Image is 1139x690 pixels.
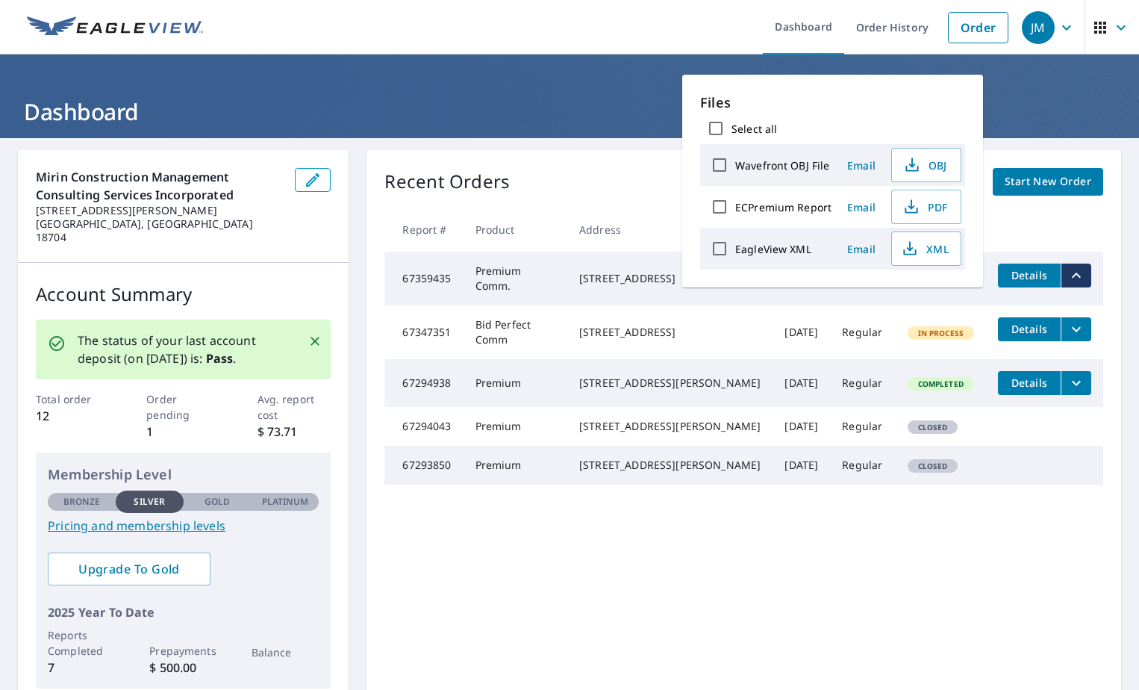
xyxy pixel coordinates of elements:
button: PDF [891,190,961,224]
td: Regular [830,407,895,446]
span: Email [843,158,879,172]
td: Regular [830,359,895,407]
p: [STREET_ADDRESS][PERSON_NAME] [36,204,283,217]
button: Email [837,196,885,219]
span: Email [843,242,879,256]
span: PDF [901,198,949,216]
span: Upgrade To Gold [60,561,199,577]
td: Premium [464,359,567,407]
label: EagleView XML [735,242,811,256]
td: Regular [830,446,895,485]
button: Email [837,237,885,261]
p: 2025 Year To Date [48,603,319,621]
div: [STREET_ADDRESS][PERSON_NAME] [579,376,761,391]
td: Premium [464,407,567,446]
a: Start New Order [993,168,1103,196]
p: Prepayments [149,643,217,659]
th: Product [464,208,567,252]
td: [DATE] [773,359,830,407]
td: 67294938 [384,359,463,407]
p: The status of your last account deposit (on [DATE]) is: . [78,332,290,367]
p: [GEOGRAPHIC_DATA], [GEOGRAPHIC_DATA] 18704 [36,217,283,244]
td: 67293850 [384,446,463,485]
a: Order [948,12,1008,43]
label: ECPremium Report [735,200,831,214]
p: $ 73.71 [258,423,331,441]
a: Upgrade To Gold [48,553,210,585]
span: Details [1007,376,1052,390]
p: 12 [36,407,110,425]
button: detailsBtn-67359435 [998,264,1061,287]
td: [DATE] [773,407,830,446]
p: Gold [205,495,230,509]
span: Closed [909,422,957,432]
p: Bronze [63,495,101,509]
p: Recent Orders [384,168,510,196]
p: Files [700,93,965,113]
div: [STREET_ADDRESS] [579,271,761,286]
td: Bid Perfect Comm [464,305,567,359]
p: Avg. report cost [258,391,331,423]
th: Address [567,208,773,252]
td: 67294043 [384,407,463,446]
b: Pass [206,350,234,367]
div: [STREET_ADDRESS][PERSON_NAME] [579,419,761,434]
p: Balance [252,644,319,660]
img: EV Logo [27,16,203,39]
p: Total order [36,391,110,407]
p: 1 [146,423,220,441]
button: detailsBtn-67294938 [998,371,1061,395]
button: filesDropdownBtn-67294938 [1061,371,1091,395]
td: Premium Comm. [464,252,567,305]
td: 67359435 [384,252,463,305]
span: Start New Order [1005,172,1091,191]
p: $ 500.00 [149,659,217,677]
div: [STREET_ADDRESS][PERSON_NAME] [579,458,761,473]
label: Select all [731,122,777,136]
td: 67347351 [384,305,463,359]
div: [STREET_ADDRESS] [579,325,761,340]
td: Regular [830,305,895,359]
th: Report # [384,208,463,252]
td: [DATE] [773,446,830,485]
p: Order pending [146,391,220,423]
button: Close [305,332,325,351]
button: XML [891,231,961,266]
span: Email [843,200,879,214]
h1: Dashboard [18,96,1121,127]
td: [DATE] [773,305,830,359]
div: JM [1022,11,1055,44]
td: Premium [464,446,567,485]
p: Mirin Construction Management Consulting Services Incorporated [36,168,283,204]
p: Silver [134,495,165,509]
span: XML [901,240,949,258]
button: Email [837,154,885,177]
span: OBJ [901,156,949,174]
p: Account Summary [36,281,331,308]
span: Closed [909,461,957,471]
span: Completed [909,379,973,389]
span: Details [1007,268,1052,282]
label: Wavefront OBJ File [735,158,829,172]
button: detailsBtn-67347351 [998,317,1061,341]
a: Pricing and membership levels [48,517,319,535]
p: Platinum [262,495,309,509]
p: 7 [48,659,116,677]
p: Reports Completed [48,627,116,659]
button: filesDropdownBtn-67359435 [1061,264,1091,287]
p: Membership Level [48,464,319,485]
span: Details [1007,322,1052,336]
button: filesDropdownBtn-67347351 [1061,317,1091,341]
span: In Process [909,328,973,338]
button: OBJ [891,148,961,182]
